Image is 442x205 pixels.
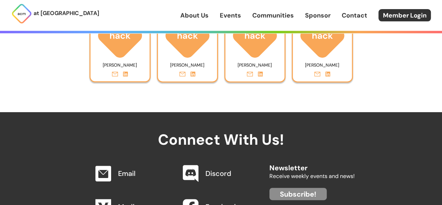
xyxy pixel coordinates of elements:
a: Subscribe! [269,188,327,200]
h2: Connect With Us! [88,112,355,148]
img: ACM logo [158,12,217,60]
p: [PERSON_NAME] [94,60,146,71]
p: at [GEOGRAPHIC_DATA] [34,9,99,18]
img: Discord [183,165,198,183]
img: ACM logo [225,12,284,60]
p: Receive weekly events and news! [269,172,355,181]
h2: Newsletter [269,157,355,172]
p: [PERSON_NAME] [161,60,214,71]
a: Discord [205,169,231,178]
a: Contact [342,11,367,20]
a: Events [220,11,241,20]
a: About Us [180,11,209,20]
a: Communities [252,11,294,20]
a: Member Login [378,9,431,21]
img: ACM Logo [11,3,32,24]
img: ACM logo [293,12,352,60]
a: Email [118,169,136,178]
img: Email [95,166,111,181]
a: at [GEOGRAPHIC_DATA] [11,3,99,24]
img: ACM logo [90,12,150,60]
p: [PERSON_NAME] [229,60,281,71]
a: Sponsor [305,11,331,20]
p: [PERSON_NAME] [296,60,349,71]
